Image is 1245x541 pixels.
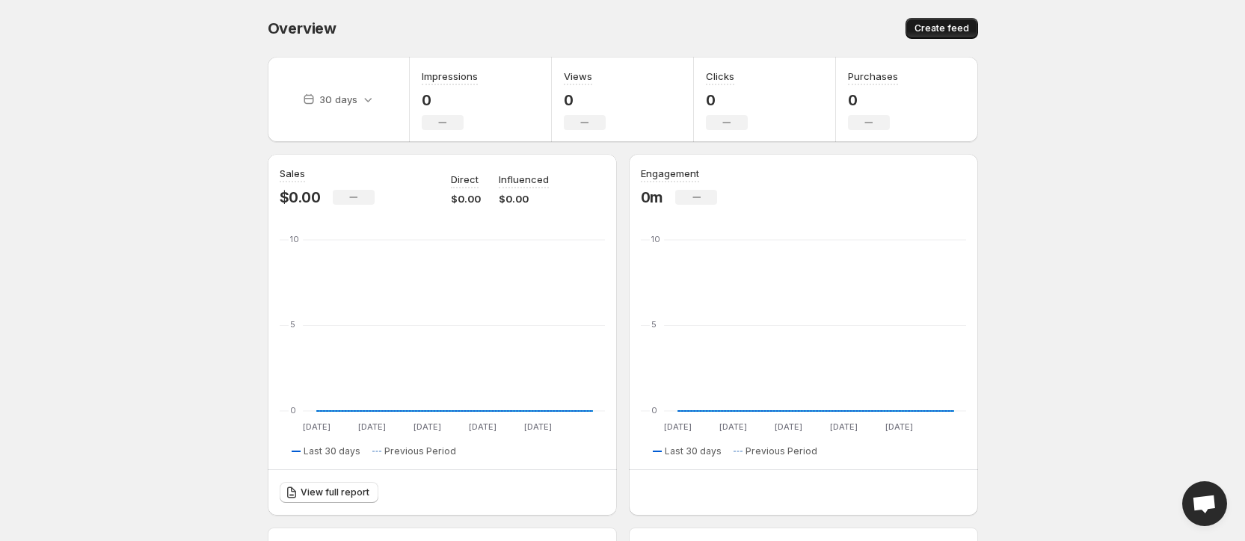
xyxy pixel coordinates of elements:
[651,405,657,415] text: 0
[719,421,746,432] text: [DATE]
[774,421,802,432] text: [DATE]
[651,234,660,244] text: 10
[706,69,734,84] h3: Clicks
[422,91,478,109] p: 0
[564,91,606,109] p: 0
[706,91,748,109] p: 0
[280,482,378,503] a: View full report
[665,445,722,457] span: Last 30 days
[1182,481,1227,526] div: Open chat
[422,69,478,84] h3: Impressions
[885,421,912,432] text: [DATE]
[304,445,360,457] span: Last 30 days
[451,172,479,187] p: Direct
[499,191,549,206] p: $0.00
[746,445,817,457] span: Previous Period
[906,18,978,39] button: Create feed
[468,421,496,432] text: [DATE]
[413,421,440,432] text: [DATE]
[357,421,385,432] text: [DATE]
[651,319,657,330] text: 5
[451,191,481,206] p: $0.00
[848,69,898,84] h3: Purchases
[268,19,336,37] span: Overview
[641,166,699,181] h3: Engagement
[280,188,321,206] p: $0.00
[302,421,330,432] text: [DATE]
[564,69,592,84] h3: Views
[829,421,857,432] text: [DATE]
[914,22,969,34] span: Create feed
[499,172,549,187] p: Influenced
[319,92,357,107] p: 30 days
[641,188,664,206] p: 0m
[523,421,551,432] text: [DATE]
[301,486,369,498] span: View full report
[290,234,299,244] text: 10
[290,319,295,330] text: 5
[384,445,456,457] span: Previous Period
[663,421,691,432] text: [DATE]
[290,405,296,415] text: 0
[848,91,898,109] p: 0
[280,166,305,181] h3: Sales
